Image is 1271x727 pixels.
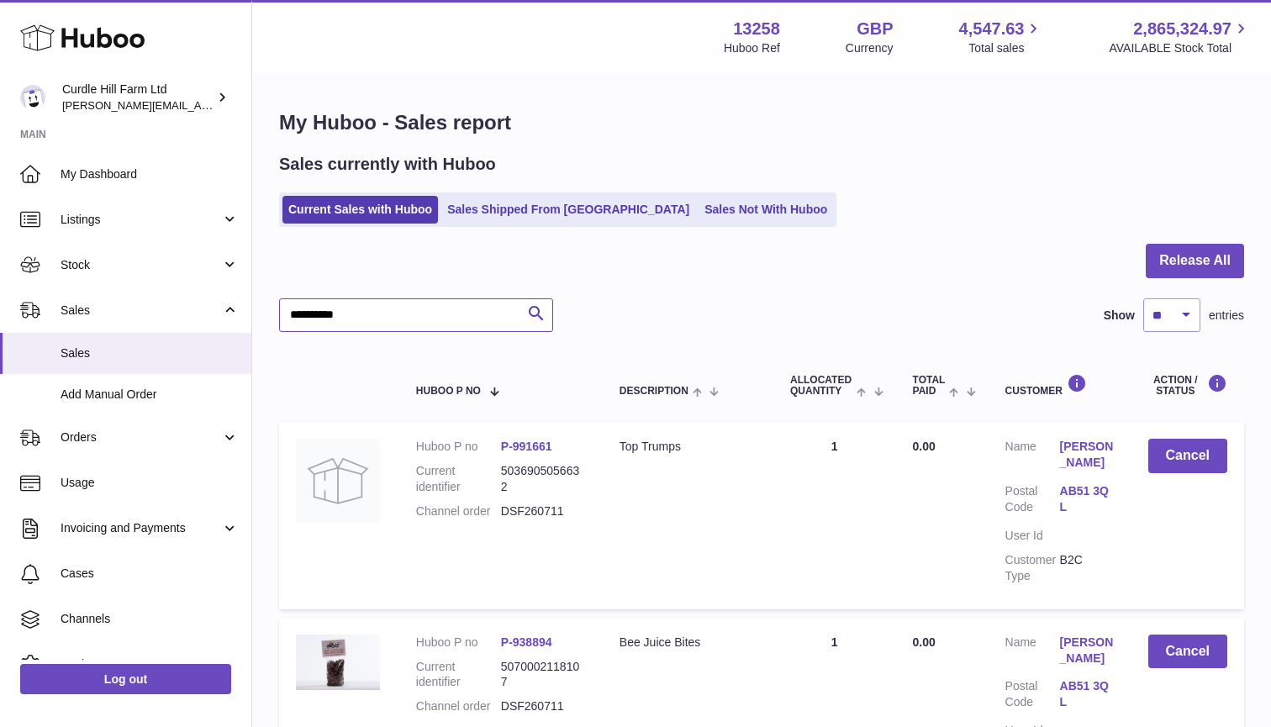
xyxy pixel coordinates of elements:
dt: Current identifier [416,463,501,495]
span: Channels [61,611,239,627]
img: 1705935836.jpg [296,635,380,691]
span: Total sales [968,40,1043,56]
a: [PERSON_NAME] [1060,439,1115,471]
span: Total paid [913,375,946,397]
span: 0.00 [913,440,936,453]
span: 2,865,324.97 [1133,18,1231,40]
label: Show [1104,308,1135,324]
span: Invoicing and Payments [61,520,221,536]
span: 0.00 [913,635,936,649]
span: entries [1209,308,1244,324]
div: Action / Status [1148,374,1227,397]
span: My Dashboard [61,166,239,182]
span: 4,547.63 [959,18,1025,40]
span: Orders [61,429,221,445]
dt: Current identifier [416,659,501,691]
a: P-938894 [501,635,552,649]
dt: Name [1005,439,1060,475]
div: Huboo Ref [724,40,780,56]
a: AB51 3QL [1060,678,1115,710]
img: no-photo.jpg [296,439,380,523]
div: Curdle Hill Farm Ltd [62,82,214,113]
div: Currency [846,40,894,56]
a: Sales Not With Huboo [699,196,833,224]
dt: Channel order [416,698,501,714]
button: Cancel [1148,635,1227,669]
dd: DSF260711 [501,698,586,714]
dd: 5070002118107 [501,659,586,691]
span: Add Manual Order [61,387,239,403]
dt: Postal Code [1005,678,1060,714]
h2: Sales currently with Huboo [279,153,496,176]
span: AVAILABLE Stock Total [1109,40,1251,56]
a: Current Sales with Huboo [282,196,438,224]
span: Usage [61,475,239,491]
span: Sales [61,345,239,361]
span: Sales [61,303,221,319]
dt: Name [1005,635,1060,671]
dd: B2C [1060,552,1115,584]
a: Log out [20,664,231,694]
div: Customer [1005,374,1115,397]
strong: 13258 [733,18,780,40]
span: Huboo P no [416,386,481,397]
dd: DSF260711 [501,503,586,519]
a: Sales Shipped From [GEOGRAPHIC_DATA] [441,196,695,224]
button: Release All [1146,244,1244,278]
dt: Huboo P no [416,635,501,651]
span: [PERSON_NAME][EMAIL_ADDRESS][DOMAIN_NAME] [62,98,337,112]
strong: GBP [857,18,893,40]
a: AB51 3QL [1060,483,1115,515]
div: Top Trumps [620,439,757,455]
span: Cases [61,566,239,582]
a: P-991661 [501,440,552,453]
a: 2,865,324.97 AVAILABLE Stock Total [1109,18,1251,56]
td: 1 [773,422,896,608]
dt: User Id [1005,528,1060,544]
dt: Huboo P no [416,439,501,455]
dt: Postal Code [1005,483,1060,519]
h1: My Huboo - Sales report [279,109,1244,136]
a: [PERSON_NAME] [1060,635,1115,666]
img: charlotte@diddlysquatfarmshop.com [20,85,45,110]
span: Description [620,386,688,397]
span: Stock [61,257,221,273]
button: Cancel [1148,439,1227,473]
dd: 5036905056632 [501,463,586,495]
div: Bee Juice Bites [620,635,757,651]
span: ALLOCATED Quantity [790,375,852,397]
dt: Customer Type [1005,552,1060,584]
a: 4,547.63 Total sales [959,18,1044,56]
span: Listings [61,212,221,228]
dt: Channel order [416,503,501,519]
span: Settings [61,656,239,672]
